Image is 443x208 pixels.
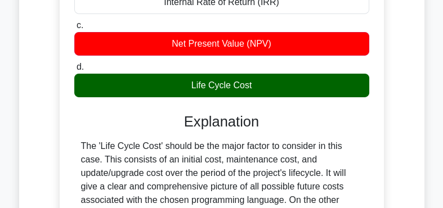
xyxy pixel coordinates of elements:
div: Life Cycle Cost [74,74,369,97]
span: d. [77,62,84,71]
h3: Explanation [81,113,363,130]
div: Net Present Value (NPV) [74,32,369,56]
span: c. [77,20,83,30]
